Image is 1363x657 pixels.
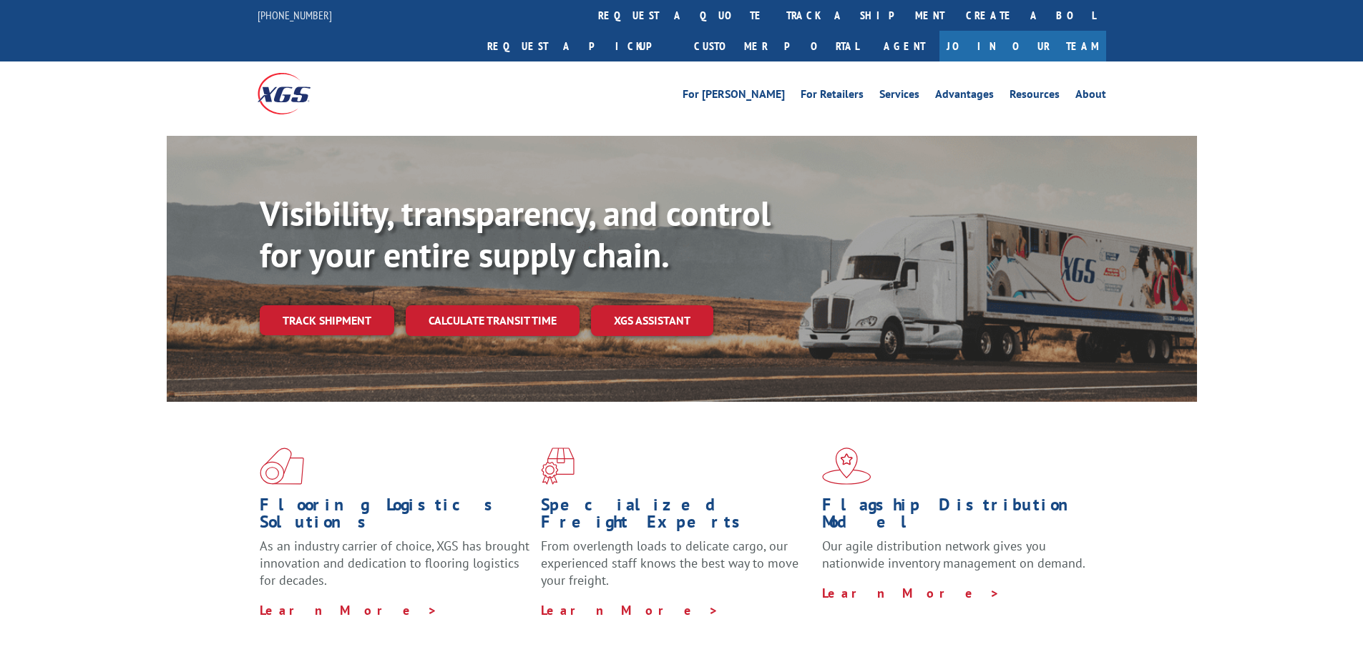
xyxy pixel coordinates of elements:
a: Learn More > [260,602,438,618]
span: As an industry carrier of choice, XGS has brought innovation and dedication to flooring logistics... [260,538,529,588]
b: Visibility, transparency, and control for your entire supply chain. [260,191,771,277]
h1: Specialized Freight Experts [541,496,811,538]
a: Track shipment [260,305,394,335]
a: Resources [1010,89,1060,104]
img: xgs-icon-flagship-distribution-model-red [822,448,871,485]
a: Request a pickup [477,31,683,61]
a: [PHONE_NUMBER] [258,8,332,22]
a: Learn More > [541,602,719,618]
a: Services [879,89,919,104]
a: Learn More > [822,585,1000,601]
a: For [PERSON_NAME] [683,89,785,104]
h1: Flagship Distribution Model [822,496,1093,538]
img: xgs-icon-focused-on-flooring-red [541,448,575,485]
span: Our agile distribution network gives you nationwide inventory management on demand. [822,538,1085,571]
a: Advantages [935,89,994,104]
h1: Flooring Logistics Solutions [260,496,530,538]
a: Agent [869,31,939,61]
a: Join Our Team [939,31,1106,61]
img: xgs-icon-total-supply-chain-intelligence-red [260,448,304,485]
a: For Retailers [801,89,864,104]
a: Customer Portal [683,31,869,61]
a: Calculate transit time [406,305,580,336]
p: From overlength loads to delicate cargo, our experienced staff knows the best way to move your fr... [541,538,811,601]
a: About [1075,89,1106,104]
a: XGS ASSISTANT [591,305,713,336]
